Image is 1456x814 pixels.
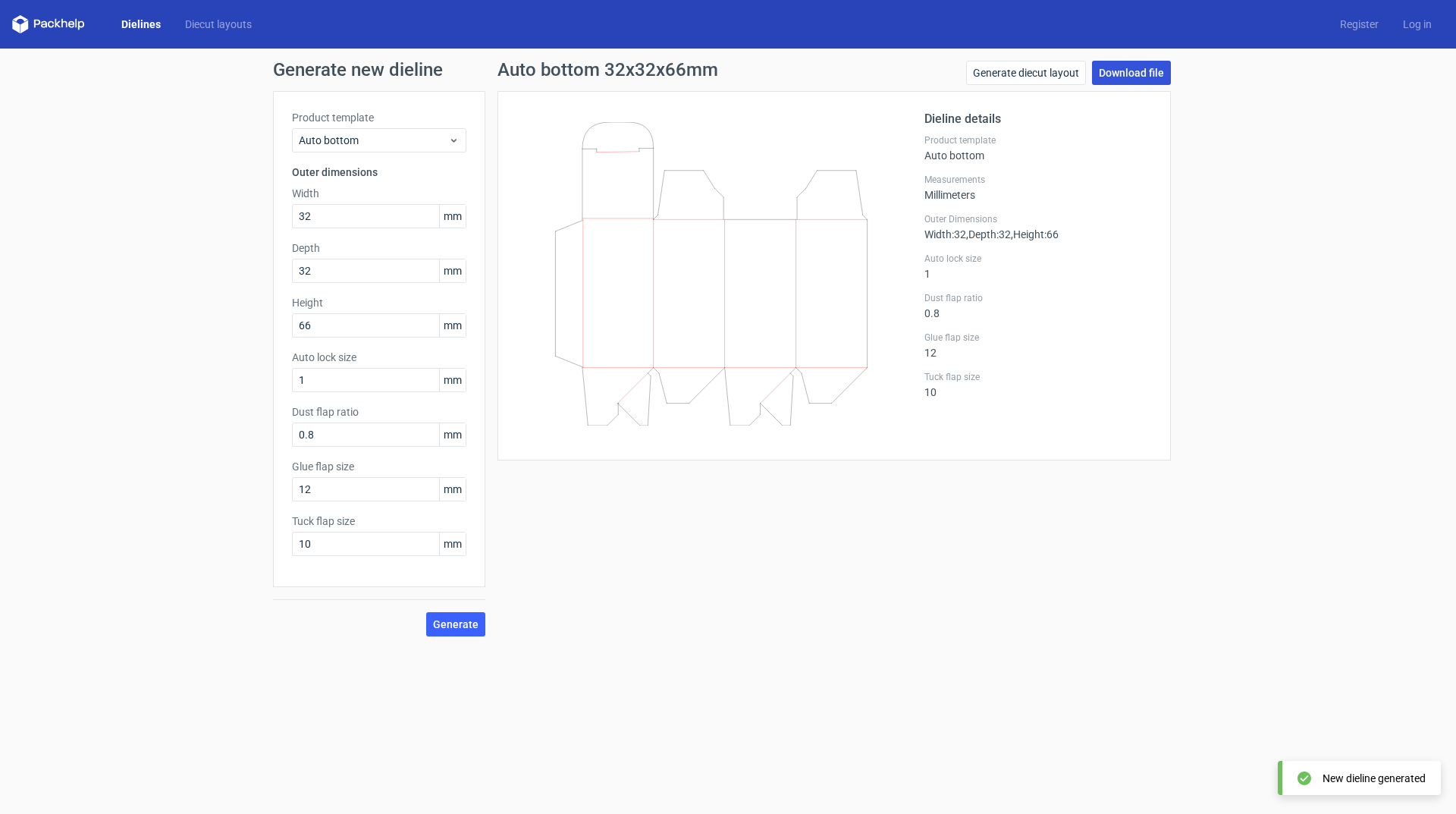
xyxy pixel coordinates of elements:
h1: Auto bottom 32x32x66mm [497,61,718,79]
label: Tuck flap size [924,371,1152,383]
span: Auto bottom [299,133,448,148]
div: Millimeters [924,174,1152,201]
label: Dust flap ratio [924,292,1152,304]
div: 1 [924,253,1152,280]
a: Generate diecut layout [966,61,1086,85]
div: 0.8 [924,292,1152,319]
label: Product template [292,110,466,125]
span: , Depth : 32 [966,228,1011,240]
span: mm [439,259,466,282]
div: New dieline generated [1323,771,1426,786]
a: Register [1328,17,1391,32]
a: Dielines [109,17,173,32]
label: Depth [292,240,466,256]
h2: Dieline details [924,110,1152,128]
label: Width [292,186,466,201]
div: Auto bottom [924,134,1152,162]
span: mm [439,205,466,228]
span: Width : 32 [924,228,966,240]
label: Glue flap size [924,332,1152,344]
span: mm [439,423,466,446]
button: Generate [426,612,485,636]
label: Dust flap ratio [292,404,466,420]
a: Log in [1391,17,1444,32]
label: Product template [924,134,1152,146]
a: Diecut layouts [173,17,264,32]
a: Download file [1092,61,1171,85]
label: Glue flap size [292,459,466,474]
span: mm [439,369,466,391]
label: Tuck flap size [292,514,466,529]
div: 10 [924,371,1152,398]
span: mm [439,478,466,501]
span: Generate [433,619,479,630]
label: Height [292,295,466,310]
h1: Generate new dieline [273,61,1183,79]
span: mm [439,533,466,555]
label: Measurements [924,174,1152,186]
label: Auto lock size [292,350,466,365]
span: mm [439,314,466,337]
label: Auto lock size [924,253,1152,265]
span: , Height : 66 [1011,228,1059,240]
label: Outer Dimensions [924,213,1152,225]
h3: Outer dimensions [292,165,466,180]
div: 12 [924,332,1152,359]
